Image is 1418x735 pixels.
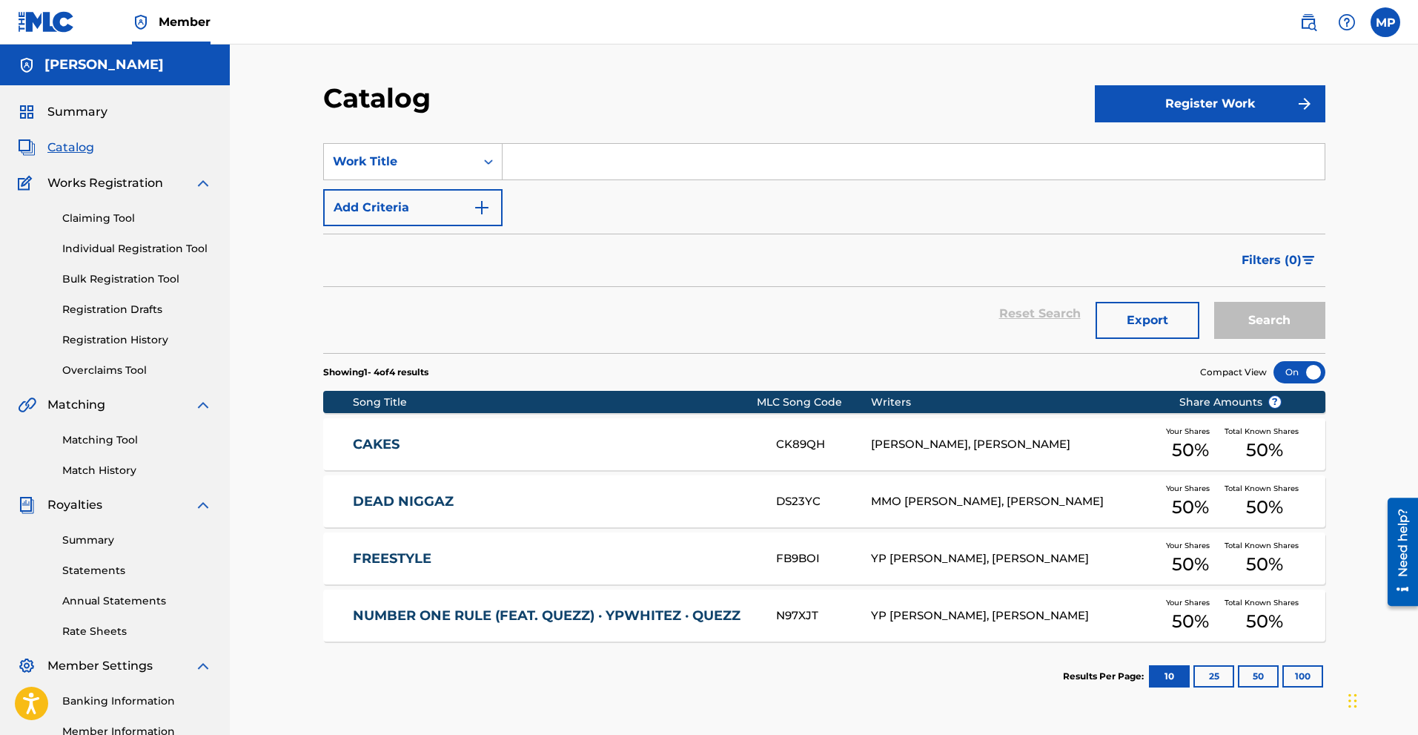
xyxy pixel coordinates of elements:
span: Your Shares [1166,540,1216,551]
span: Share Amounts [1179,395,1282,410]
img: Summary [18,103,36,121]
div: DS23YC [776,493,871,510]
span: 50 % [1172,494,1209,521]
img: search [1299,13,1317,31]
form: Search Form [323,143,1325,353]
span: 50 % [1172,608,1209,635]
div: Song Title [353,395,757,410]
img: expand [194,174,212,192]
span: 50 % [1246,608,1283,635]
img: f7272a7cc735f4ea7f67.svg [1296,95,1313,113]
button: 50 [1238,665,1279,688]
button: Export [1096,302,1199,339]
div: MMO [PERSON_NAME], [PERSON_NAME] [871,493,1156,510]
div: YP [PERSON_NAME], [PERSON_NAME] [871,607,1156,624]
a: SummarySummary [18,103,107,121]
button: 10 [1149,665,1190,688]
span: Matching [47,396,105,414]
a: Annual Statements [62,593,212,609]
button: Add Criteria [323,189,503,226]
span: Your Shares [1166,597,1216,608]
img: Matching [18,396,36,414]
div: FB9BOI [776,550,871,567]
span: 50 % [1246,494,1283,521]
span: Member [159,13,211,30]
span: Total Known Shares [1225,426,1305,437]
h2: Catalog [323,82,438,115]
a: NUMBER ONE RULE (FEAT. QUEZZ) · YPWHITEZ · QUEZZ [353,607,756,624]
a: Individual Registration Tool [62,241,212,257]
div: [PERSON_NAME], [PERSON_NAME] [871,436,1156,453]
iframe: Resource Center [1376,492,1418,611]
span: Summary [47,103,107,121]
img: Catalog [18,139,36,156]
a: Summary [62,533,212,548]
span: Works Registration [47,174,163,192]
span: 50 % [1246,551,1283,578]
div: Writers [871,395,1156,410]
iframe: Chat Widget [1344,664,1418,735]
a: Rate Sheets [62,624,212,639]
span: Total Known Shares [1225,483,1305,494]
p: Showing 1 - 4 of 4 results [323,366,428,379]
p: Results Per Page: [1063,670,1147,683]
img: Top Rightsholder [132,13,150,31]
img: 9d2ae6d4665cec9f34b9.svg [473,199,491,217]
button: Register Work [1095,85,1325,122]
a: Registration History [62,332,212,348]
a: Bulk Registration Tool [62,271,212,287]
div: MLC Song Code [757,395,871,410]
span: Compact View [1200,366,1267,379]
span: Member Settings [47,657,153,675]
button: Filters (0) [1233,242,1325,279]
img: expand [194,396,212,414]
img: Member Settings [18,657,36,675]
a: Registration Drafts [62,302,212,317]
span: 50 % [1246,437,1283,464]
span: Total Known Shares [1225,597,1305,608]
a: CAKES [353,436,756,453]
div: N97XJT [776,607,871,624]
span: Your Shares [1166,483,1216,494]
a: FREESTYLE [353,550,756,567]
span: Your Shares [1166,426,1216,437]
img: expand [194,657,212,675]
a: Claiming Tool [62,211,212,226]
div: YP [PERSON_NAME], [PERSON_NAME] [871,550,1156,567]
img: Royalties [18,496,36,514]
button: 100 [1282,665,1323,688]
img: MLC Logo [18,11,75,33]
button: 25 [1193,665,1234,688]
span: Total Known Shares [1225,540,1305,551]
h5: Michael Prines-Acree jr [44,56,164,73]
div: CK89QH [776,436,871,453]
a: Public Search [1293,7,1323,37]
a: DEAD NIGGAZ [353,493,756,510]
a: CatalogCatalog [18,139,94,156]
a: Banking Information [62,693,212,709]
img: Works Registration [18,174,37,192]
div: Drag [1348,679,1357,723]
img: filter [1302,256,1315,265]
div: Help [1332,7,1362,37]
span: ? [1269,396,1281,408]
span: 50 % [1172,437,1209,464]
span: Royalties [47,496,102,514]
img: Accounts [18,56,36,74]
div: Work Title [333,153,466,171]
a: Statements [62,563,212,579]
span: Filters ( 0 ) [1242,251,1302,269]
a: Matching Tool [62,432,212,448]
a: Overclaims Tool [62,363,212,378]
span: Catalog [47,139,94,156]
a: Match History [62,463,212,478]
img: help [1338,13,1356,31]
div: User Menu [1371,7,1400,37]
span: 50 % [1172,551,1209,578]
img: expand [194,496,212,514]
